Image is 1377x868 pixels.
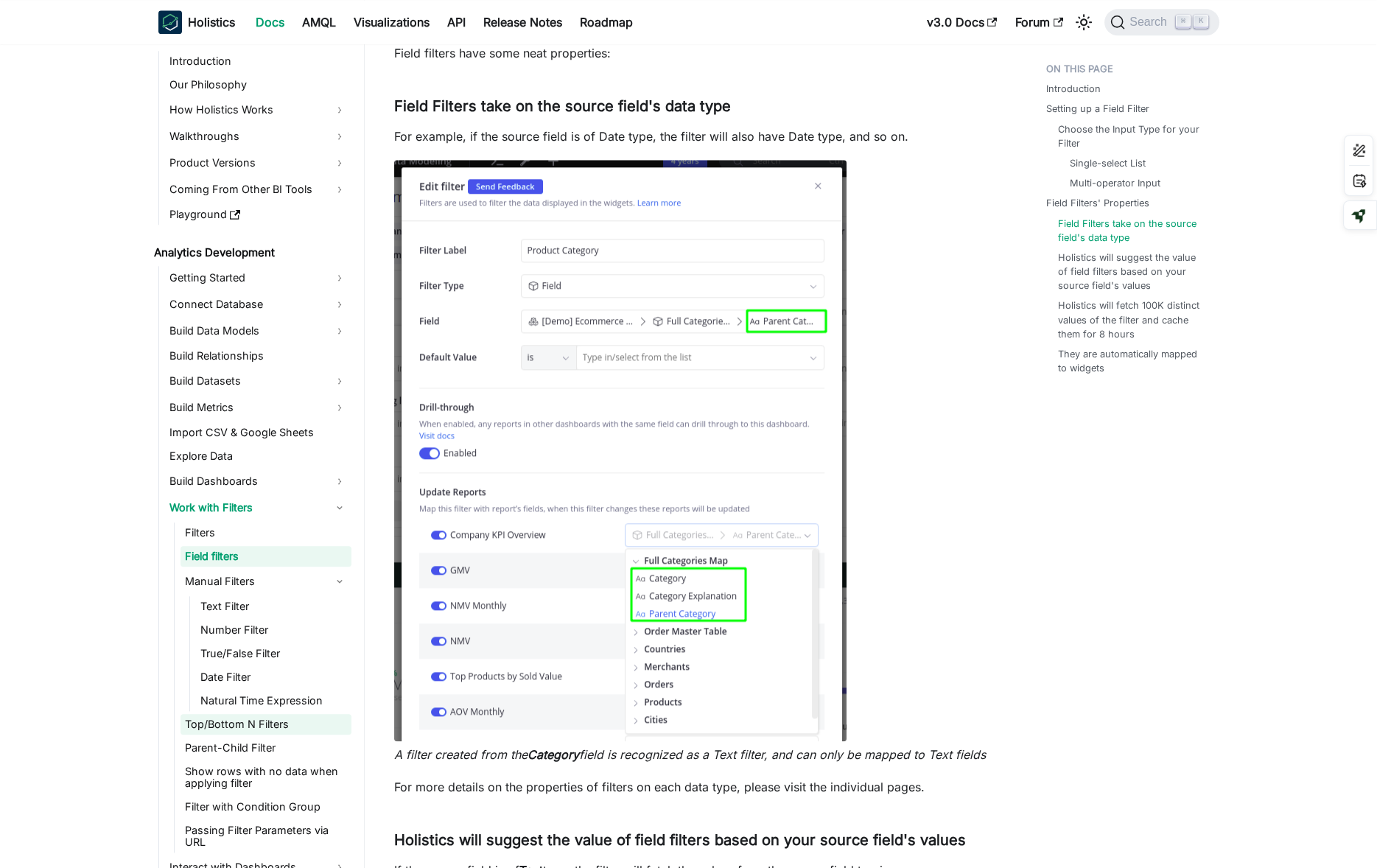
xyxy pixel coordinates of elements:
[165,396,351,419] a: Build Metrics
[1176,15,1191,28] kbd: ⌘
[1070,176,1160,190] a: Multi-operator Input
[181,761,351,794] a: Show rows with no data when applying filter
[165,293,351,316] a: Connect Database
[1046,82,1101,96] a: Introduction
[165,346,351,366] a: Build Relationships
[1125,15,1176,29] span: Search
[474,10,571,34] a: Release Notes
[1058,298,1205,341] a: Holistics will fetch 100K distinct values of the filter and cache them for 8 hours
[165,204,351,225] a: Playground
[394,127,987,145] p: For example, if the source field is of Date type, the filter will also have Date type, and so on.
[394,747,986,762] em: A filter created from the field is recognized as a Text filter, and can only be mapped to Text fi...
[345,10,438,34] a: Visualizations
[1058,217,1205,245] a: Field Filters take on the source field's data type
[181,714,351,735] a: Top/Bottom N Filters
[571,10,642,34] a: Roadmap
[1006,10,1072,34] a: Forum
[165,178,351,201] a: Coming From Other BI Tools
[293,10,345,34] a: AMQL
[1058,122,1205,150] a: Choose the Input Type for your Filter
[394,97,987,116] h3: Field Filters take on the source field's data type
[165,446,351,466] a: Explore Data
[158,10,182,34] img: Holistics
[165,422,351,443] a: Import CSV & Google Sheets
[196,620,351,640] a: Number Filter
[165,98,351,122] a: How Holistics Works
[165,266,351,290] a: Getting Started
[1070,156,1146,170] a: Single-select List
[394,44,987,62] p: Field filters have some neat properties:
[158,10,235,34] a: HolisticsHolistics
[196,667,351,687] a: Date Filter
[181,570,351,593] a: Manual Filters
[1046,102,1149,116] a: Setting up a Field Filter
[165,125,351,148] a: Walkthroughs
[181,738,351,758] a: Parent-Child Filter
[165,369,351,393] a: Build Datasets
[394,831,987,850] h3: Holistics will suggest the value of field filters based on your source field's values
[188,13,235,31] b: Holistics
[1194,15,1208,28] kbd: K
[1046,196,1149,210] a: Field Filters' Properties
[196,643,351,664] a: True/False Filter
[165,496,351,519] a: Work with Filters
[247,10,293,34] a: Docs
[196,690,351,711] a: Natural Time Expression
[196,596,351,617] a: Text Filter
[181,522,351,543] a: Filters
[1058,251,1205,293] a: Holistics will suggest the value of field filters based on your source field's values
[165,74,351,95] a: Our Philosophy
[150,242,351,263] a: Analytics Development
[165,151,351,175] a: Product Versions
[165,51,351,71] a: Introduction
[394,778,987,796] p: For more details on the properties of filters on each data type, please visit the individual pages.
[165,469,351,493] a: Build Dashboards
[181,820,351,853] a: Passing Filter Parameters via URL
[165,319,351,343] a: Build Data Models
[1058,347,1205,375] a: They are automatically mapped to widgets
[528,747,579,762] strong: Category
[181,546,351,567] a: Field filters
[438,10,474,34] a: API
[181,797,351,817] a: Filter with Condition Group
[144,44,365,868] nav: Docs sidebar
[918,10,1006,34] a: v3.0 Docs
[1104,9,1219,35] button: Search (Command+K)
[1072,10,1096,34] button: Switch between dark and light mode (currently light mode)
